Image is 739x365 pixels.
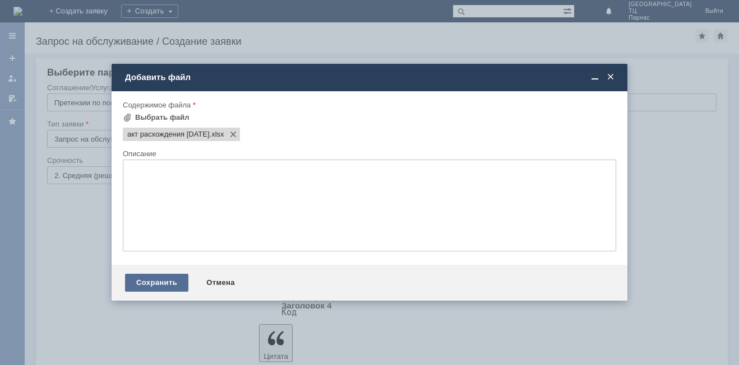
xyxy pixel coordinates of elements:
[605,72,616,82] span: Закрыть
[589,72,601,82] span: Свернуть (Ctrl + M)
[123,101,614,109] div: Содержимое файла
[127,130,210,139] span: акт расхождения 15.10.2025.xlsx
[123,150,614,157] div: Описание
[125,72,616,82] div: Добавить файл
[135,113,190,122] div: Выбрать файл
[210,130,224,139] span: акт расхождения 15.10.2025.xlsx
